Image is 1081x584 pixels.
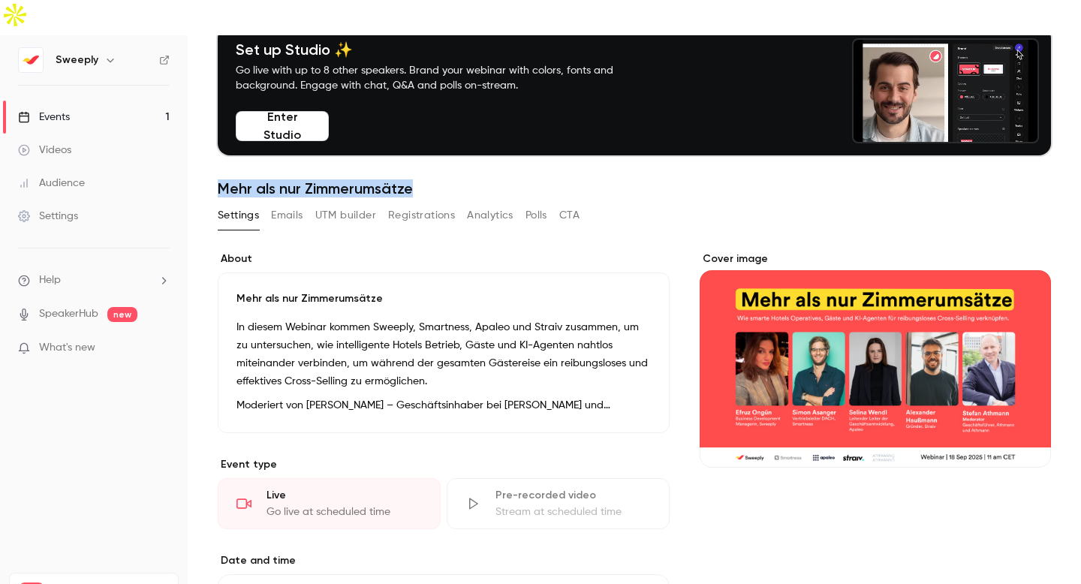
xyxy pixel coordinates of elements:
span: new [107,307,137,322]
div: Settings [18,209,78,224]
p: Go live with up to 8 other speakers. Brand your webinar with colors, fonts and background. Engage... [236,63,649,93]
a: SpeakerHub [39,306,98,322]
label: About [218,251,670,266]
h4: Set up Studio ✨ [236,41,649,59]
button: Enter Studio [236,111,329,141]
span: What's new [39,340,95,356]
h1: Mehr als nur Zimmerumsätze [218,179,1051,197]
div: LiveGo live at scheduled time [218,478,441,529]
p: Event type [218,457,670,472]
button: Registrations [388,203,455,227]
div: Events [18,110,70,125]
img: Sweeply [19,48,43,72]
label: Cover image [700,251,1051,266]
p: Mehr als nur Zimmerumsätze [236,291,651,306]
p: Moderiert von [PERSON_NAME] – Geschäftsinhaber bei [PERSON_NAME] und [PERSON_NAME] [236,396,651,414]
label: Date and time [218,553,670,568]
div: Live [266,488,422,503]
section: Cover image [700,251,1051,468]
button: UTM builder [315,203,376,227]
button: Settings [218,203,259,227]
div: Videos [18,143,71,158]
button: Emails [271,203,303,227]
button: Polls [525,203,547,227]
button: CTA [559,203,580,227]
li: help-dropdown-opener [18,272,170,288]
div: Go live at scheduled time [266,504,422,519]
div: Audience [18,176,85,191]
h6: Sweeply [56,53,98,68]
div: Pre-recorded videoStream at scheduled time [447,478,670,529]
div: Pre-recorded video [495,488,651,503]
span: Help [39,272,61,288]
button: Analytics [467,203,513,227]
p: In diesem Webinar kommen Sweeply, Smartness, Apaleo und Straiv zusammen, um zu untersuchen, wie i... [236,318,651,390]
div: Stream at scheduled time [495,504,651,519]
